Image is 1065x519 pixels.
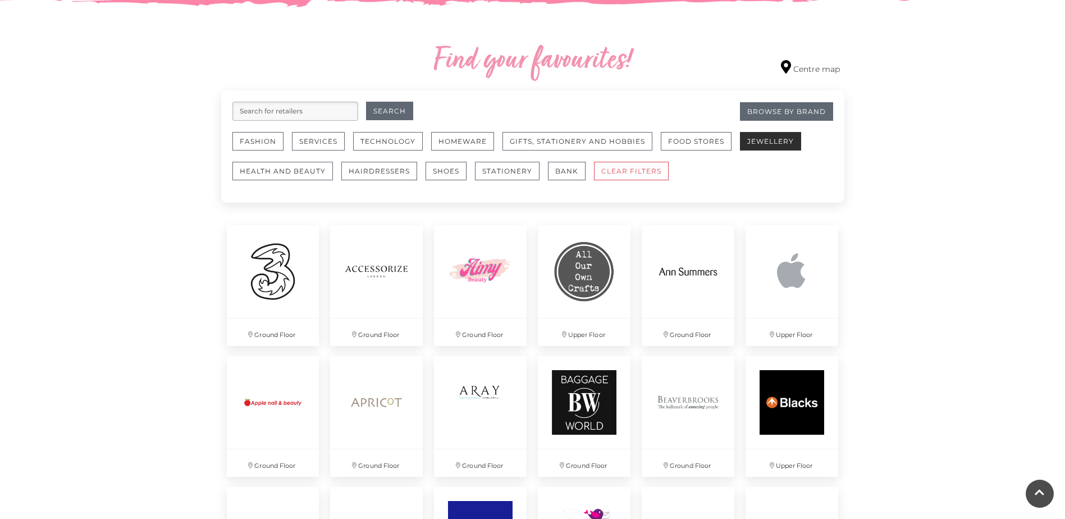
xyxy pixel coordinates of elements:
[328,43,738,79] h2: Find your favourites!
[292,132,353,162] a: Services
[341,162,426,192] a: Hairdressers
[532,350,636,482] a: Ground Floor
[740,132,810,162] a: Jewellery
[594,162,677,192] a: CLEAR FILTERS
[431,132,494,151] button: Homeware
[475,162,548,192] a: Stationery
[661,132,732,151] button: Food Stores
[292,132,345,151] button: Services
[428,350,532,482] a: Ground Floor
[502,132,652,151] button: Gifts, Stationery and Hobbies
[353,132,431,162] a: Technology
[781,60,840,75] a: Centre map
[324,220,428,352] a: Ground Floor
[366,102,413,120] button: Search
[324,350,428,482] a: Ground Floor
[232,162,341,192] a: Health and Beauty
[227,318,319,346] p: Ground Floor
[532,220,636,352] a: Upper Floor
[642,449,734,477] p: Ground Floor
[642,318,734,346] p: Ground Floor
[232,132,284,151] button: Fashion
[232,132,292,162] a: Fashion
[636,350,740,482] a: Ground Floor
[548,162,586,180] button: Bank
[227,449,319,477] p: Ground Floor
[330,318,423,346] p: Ground Floor
[434,318,527,346] p: Ground Floor
[740,102,833,121] a: Browse By Brand
[636,220,740,352] a: Ground Floor
[426,162,467,180] button: Shoes
[221,220,325,352] a: Ground Floor
[746,318,838,346] p: Upper Floor
[431,132,502,162] a: Homeware
[661,132,740,162] a: Food Stores
[221,350,325,482] a: Ground Floor
[341,162,417,180] button: Hairdressers
[538,449,630,477] p: Ground Floor
[434,449,527,477] p: Ground Floor
[475,162,540,180] button: Stationery
[502,132,661,162] a: Gifts, Stationery and Hobbies
[353,132,423,151] button: Technology
[740,220,844,352] a: Upper Floor
[548,162,594,192] a: Bank
[594,162,669,180] button: CLEAR FILTERS
[740,132,801,151] button: Jewellery
[746,449,838,477] p: Upper Floor
[538,318,630,346] p: Upper Floor
[740,350,844,482] a: Upper Floor
[426,162,475,192] a: Shoes
[428,220,532,352] a: Ground Floor
[232,162,333,180] button: Health and Beauty
[330,449,423,477] p: Ground Floor
[232,102,358,121] input: Search for retailers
